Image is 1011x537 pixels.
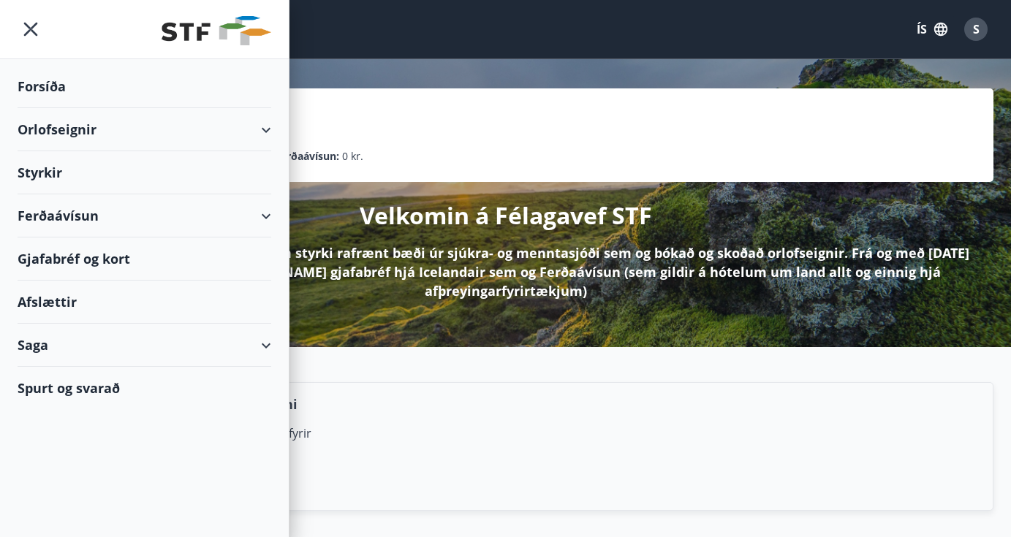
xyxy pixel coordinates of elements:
span: 0 kr. [342,148,363,164]
p: Velkomin á Félagavef STF [360,199,652,232]
p: Ferðaávísun : [275,148,339,164]
button: menu [18,16,44,42]
button: ÍS [909,16,955,42]
div: Afslættir [18,281,271,324]
div: Styrkir [18,151,271,194]
span: S [973,21,980,37]
div: Ferðaávísun [18,194,271,237]
div: Spurt og svarað [18,367,271,409]
button: S [958,12,993,47]
img: union_logo [162,16,271,45]
div: Forsíða [18,65,271,108]
div: Gjafabréf og kort [18,237,271,281]
div: Orlofseignir [18,108,271,151]
div: Saga [18,324,271,367]
p: Hér á Félagavefnum getur þú sótt um styrki rafrænt bæði úr sjúkra- og menntasjóði sem og bókað og... [41,243,970,300]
